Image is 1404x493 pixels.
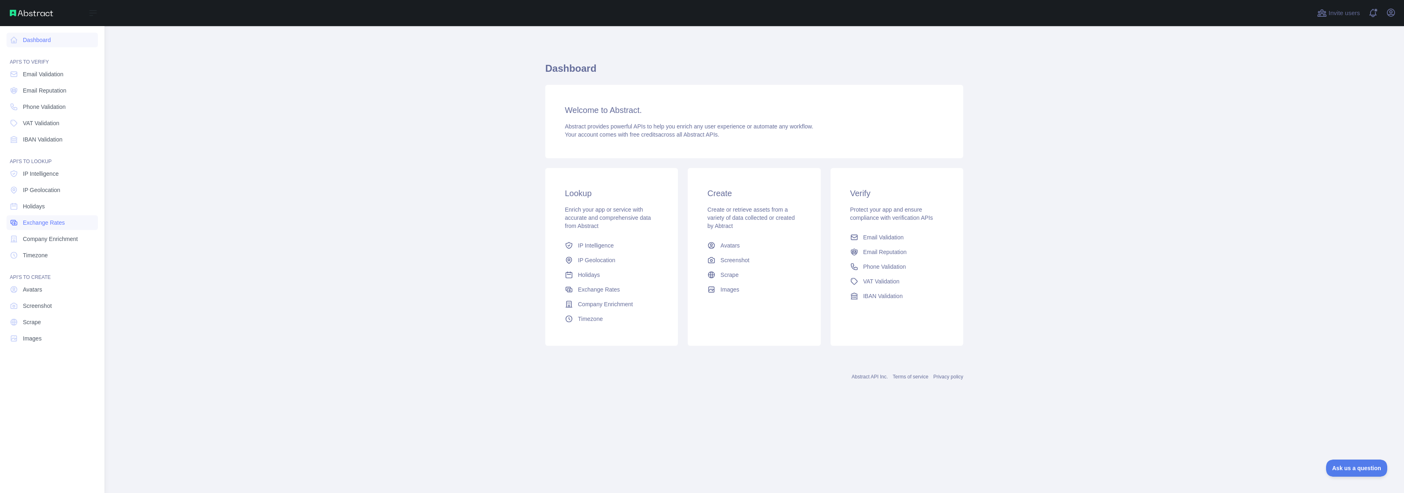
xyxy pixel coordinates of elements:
[562,312,662,326] a: Timezone
[863,277,900,285] span: VAT Validation
[7,298,98,313] a: Screenshot
[23,186,60,194] span: IP Geolocation
[707,188,801,199] h3: Create
[578,300,633,308] span: Company Enrichment
[23,334,42,343] span: Images
[23,86,67,95] span: Email Reputation
[720,271,738,279] span: Scrape
[578,315,603,323] span: Timezone
[7,49,98,65] div: API'S TO VERIFY
[704,253,804,268] a: Screenshot
[578,241,614,250] span: IP Intelligence
[863,233,904,241] span: Email Validation
[23,135,62,144] span: IBAN Validation
[1328,9,1360,18] span: Invite users
[847,230,947,245] a: Email Validation
[852,374,888,380] a: Abstract API Inc.
[1326,460,1388,477] iframe: Toggle Customer Support
[565,206,651,229] span: Enrich your app or service with accurate and comprehensive data from Abstract
[850,206,933,221] span: Protect your app and ensure compliance with verification APIs
[7,132,98,147] a: IBAN Validation
[847,289,947,303] a: IBAN Validation
[562,238,662,253] a: IP Intelligence
[545,62,963,82] h1: Dashboard
[850,188,944,199] h3: Verify
[704,268,804,282] a: Scrape
[7,282,98,297] a: Avatars
[7,199,98,214] a: Holidays
[720,241,740,250] span: Avatars
[1315,7,1362,20] button: Invite users
[7,264,98,281] div: API'S TO CREATE
[23,70,63,78] span: Email Validation
[720,256,749,264] span: Screenshot
[863,292,903,300] span: IBAN Validation
[565,188,658,199] h3: Lookup
[578,256,615,264] span: IP Geolocation
[23,103,66,111] span: Phone Validation
[565,131,719,138] span: Your account comes with across all Abstract APIs.
[23,318,41,326] span: Scrape
[863,248,907,256] span: Email Reputation
[933,374,963,380] a: Privacy policy
[562,268,662,282] a: Holidays
[23,119,59,127] span: VAT Validation
[7,248,98,263] a: Timezone
[7,33,98,47] a: Dashboard
[630,131,658,138] span: free credits
[7,99,98,114] a: Phone Validation
[720,285,739,294] span: Images
[704,282,804,297] a: Images
[7,116,98,130] a: VAT Validation
[707,206,795,229] span: Create or retrieve assets from a variety of data collected or created by Abtract
[565,123,813,130] span: Abstract provides powerful APIs to help you enrich any user experience or automate any workflow.
[562,282,662,297] a: Exchange Rates
[562,297,662,312] a: Company Enrichment
[10,10,53,16] img: Abstract API
[23,285,42,294] span: Avatars
[23,251,48,259] span: Timezone
[7,215,98,230] a: Exchange Rates
[847,274,947,289] a: VAT Validation
[562,253,662,268] a: IP Geolocation
[7,315,98,329] a: Scrape
[578,271,600,279] span: Holidays
[7,331,98,346] a: Images
[565,104,944,116] h3: Welcome to Abstract.
[847,245,947,259] a: Email Reputation
[7,148,98,165] div: API'S TO LOOKUP
[704,238,804,253] a: Avatars
[23,170,59,178] span: IP Intelligence
[7,232,98,246] a: Company Enrichment
[23,235,78,243] span: Company Enrichment
[863,263,906,271] span: Phone Validation
[578,285,620,294] span: Exchange Rates
[23,302,52,310] span: Screenshot
[893,374,928,380] a: Terms of service
[847,259,947,274] a: Phone Validation
[7,183,98,197] a: IP Geolocation
[23,202,45,210] span: Holidays
[7,67,98,82] a: Email Validation
[23,219,65,227] span: Exchange Rates
[7,83,98,98] a: Email Reputation
[7,166,98,181] a: IP Intelligence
